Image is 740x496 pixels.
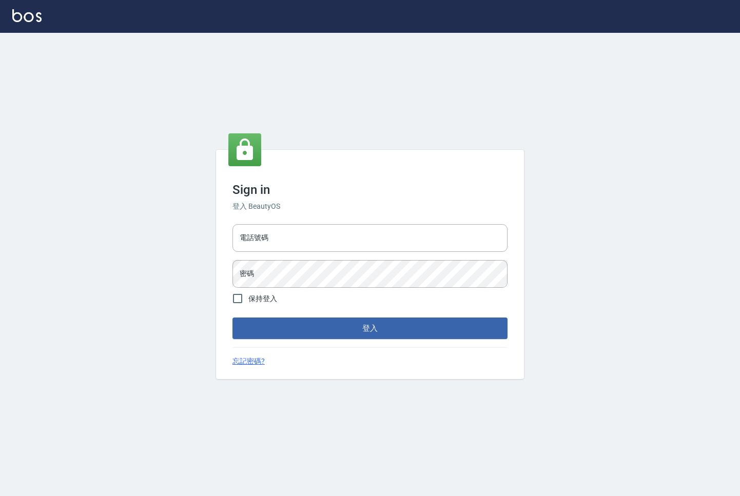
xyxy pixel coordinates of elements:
h3: Sign in [232,183,508,197]
img: Logo [12,9,42,22]
button: 登入 [232,318,508,339]
a: 忘記密碼? [232,356,265,367]
span: 保持登入 [248,293,277,304]
h6: 登入 BeautyOS [232,201,508,212]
